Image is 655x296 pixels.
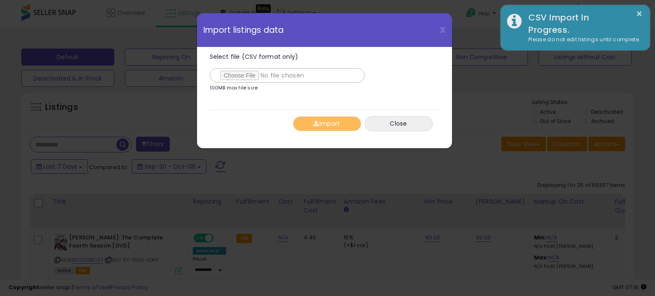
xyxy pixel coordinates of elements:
button: Close [365,116,433,131]
div: Please do not edit listings until complete. [522,36,643,44]
div: CSV Import In Progress. [522,11,643,36]
span: X [440,24,446,36]
span: Select file (CSV format only) [210,52,299,61]
p: 100MB max file size [210,86,258,90]
button: × [636,9,643,19]
button: Import [293,116,361,131]
span: Import listings data [203,26,284,34]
